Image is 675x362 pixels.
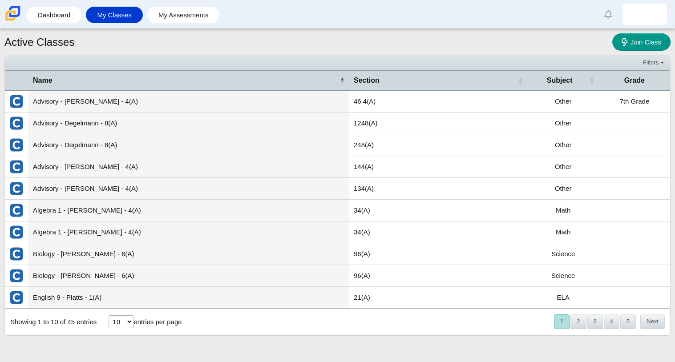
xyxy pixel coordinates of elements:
[133,318,182,326] label: entries per page
[528,113,599,134] td: Other
[528,287,599,309] td: ELA
[31,7,77,23] a: Dashboard
[603,76,666,85] span: Grade
[518,76,523,85] span: Section : Activate to sort
[589,76,594,85] span: Subject : Activate to sort
[554,314,570,329] button: 1
[9,225,24,239] img: External class connected through Clever
[528,178,599,200] td: Other
[528,221,599,243] td: Math
[9,269,24,283] img: External class connected through Clever
[9,116,24,130] img: External class connected through Clever
[90,7,138,23] a: My Classes
[631,38,661,46] span: Join Class
[349,265,528,287] td: 96(A)
[9,290,24,305] img: External class connected through Clever
[349,113,528,134] td: 1248(A)
[599,91,670,113] td: 7th Grade
[354,76,516,85] span: Section
[28,134,349,156] td: Advisory - Degelmann - 8(A)
[528,200,599,221] td: Math
[349,134,528,156] td: 248(A)
[622,4,667,25] a: cordarius.bush.c5dh1A
[641,58,668,67] a: Filters
[620,314,636,329] button: 5
[528,265,599,287] td: Science
[28,200,349,221] td: Algebra 1 - [PERSON_NAME] - 4(A)
[28,91,349,113] td: Advisory - [PERSON_NAME] - 4(A)
[9,138,24,152] img: External class connected through Clever
[528,243,599,265] td: Science
[28,265,349,287] td: Biology - [PERSON_NAME] - 6(A)
[528,156,599,178] td: Other
[640,314,665,329] button: Next
[28,113,349,134] td: Advisory - Degelmann - 8(A)
[638,7,652,21] img: cordarius.bush.c5dh1A
[9,247,24,261] img: External class connected through Clever
[528,134,599,156] td: Other
[349,91,528,113] td: 46 4(A)
[9,203,24,217] img: External class connected through Clever
[28,221,349,243] td: Algebra 1 - [PERSON_NAME] - 4(A)
[5,309,97,335] div: Showing 1 to 10 of 45 entries
[598,4,618,24] a: Alerts
[340,76,345,85] span: Name : Activate to invert sorting
[570,314,586,329] button: 2
[604,314,619,329] button: 4
[349,156,528,178] td: 144(A)
[152,7,215,23] a: My Assessments
[532,76,587,85] span: Subject
[28,178,349,200] td: Advisory - [PERSON_NAME] - 4(A)
[349,178,528,200] td: 134(A)
[4,16,22,24] a: Carmen School of Science & Technology
[349,221,528,243] td: 34(A)
[4,35,74,50] h1: Active Classes
[28,287,349,309] td: English 9 - Platts - 1(A)
[4,4,22,23] img: Carmen School of Science & Technology
[9,181,24,196] img: External class connected through Clever
[349,287,528,309] td: 21(A)
[28,156,349,178] td: Advisory - [PERSON_NAME] - 4(A)
[587,314,603,329] button: 3
[28,243,349,265] td: Biology - [PERSON_NAME] - 6(A)
[528,91,599,113] td: Other
[553,314,665,329] nav: pagination
[349,200,528,221] td: 34(A)
[9,94,24,109] img: External class connected through Clever
[612,33,671,51] a: Join Class
[349,243,528,265] td: 96(A)
[33,76,338,85] span: Name
[9,160,24,174] img: External class connected through Clever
